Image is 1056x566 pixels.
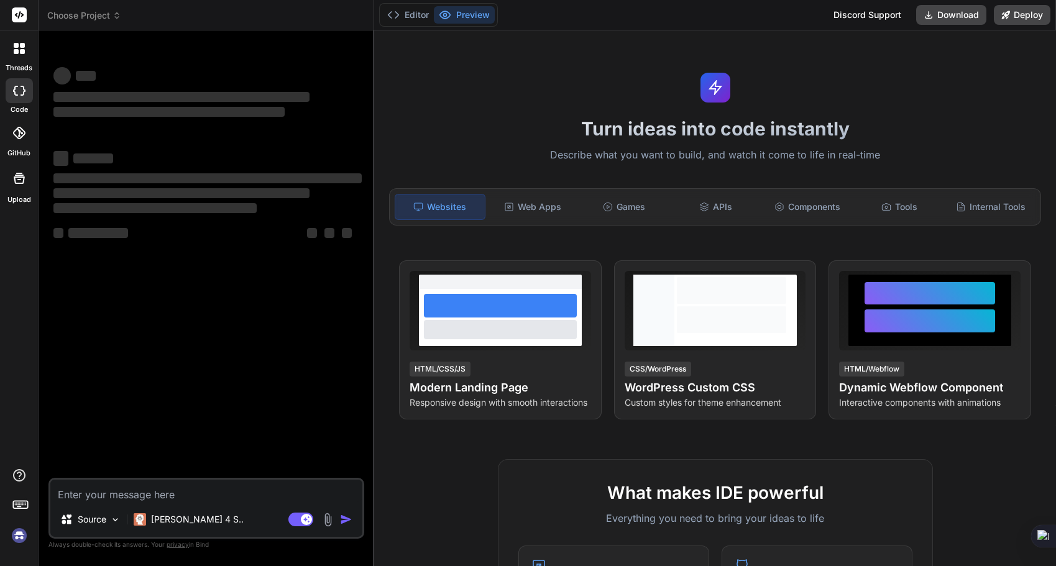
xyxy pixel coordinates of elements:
[410,379,591,396] h4: Modern Landing Page
[53,173,362,183] span: ‌
[763,194,852,220] div: Components
[434,6,495,24] button: Preview
[382,147,1049,163] p: Describe what you want to build, and watch it come to life in real-time
[839,379,1021,396] h4: Dynamic Webflow Component
[625,362,691,377] div: CSS/WordPress
[48,539,364,550] p: Always double-check its answers. Your in Bind
[76,71,96,81] span: ‌
[671,194,761,220] div: APIs
[946,194,1035,220] div: Internal Tools
[7,148,30,158] label: GitHub
[53,107,285,117] span: ‌
[488,194,577,220] div: Web Apps
[53,67,71,84] span: ‌
[518,480,912,506] h2: What makes IDE powerful
[11,104,28,115] label: code
[134,513,146,526] img: Claude 4 Sonnet
[9,525,30,546] img: signin
[855,194,944,220] div: Tools
[826,5,909,25] div: Discord Support
[625,396,806,409] p: Custom styles for theme enhancement
[47,9,121,22] span: Choose Project
[518,511,912,526] p: Everything you need to bring your ideas to life
[53,203,257,213] span: ‌
[68,228,128,238] span: ‌
[382,117,1049,140] h1: Turn ideas into code instantly
[7,194,31,205] label: Upload
[53,228,63,238] span: ‌
[6,63,32,73] label: threads
[110,514,121,525] img: Pick Models
[324,228,334,238] span: ‌
[53,92,310,102] span: ‌
[410,396,591,409] p: Responsive design with smooth interactions
[78,513,106,526] p: Source
[342,228,352,238] span: ‌
[839,396,1021,409] p: Interactive components with animations
[395,194,485,220] div: Websites
[382,6,434,24] button: Editor
[839,362,904,377] div: HTML/Webflow
[53,188,310,198] span: ‌
[53,151,68,166] span: ‌
[410,362,471,377] div: HTML/CSS/JS
[321,513,335,527] img: attachment
[916,5,986,25] button: Download
[994,5,1050,25] button: Deploy
[151,513,244,526] p: [PERSON_NAME] 4 S..
[73,153,113,163] span: ‌
[340,513,352,526] img: icon
[307,228,317,238] span: ‌
[579,194,669,220] div: Games
[625,379,806,396] h4: WordPress Custom CSS
[167,541,189,548] span: privacy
